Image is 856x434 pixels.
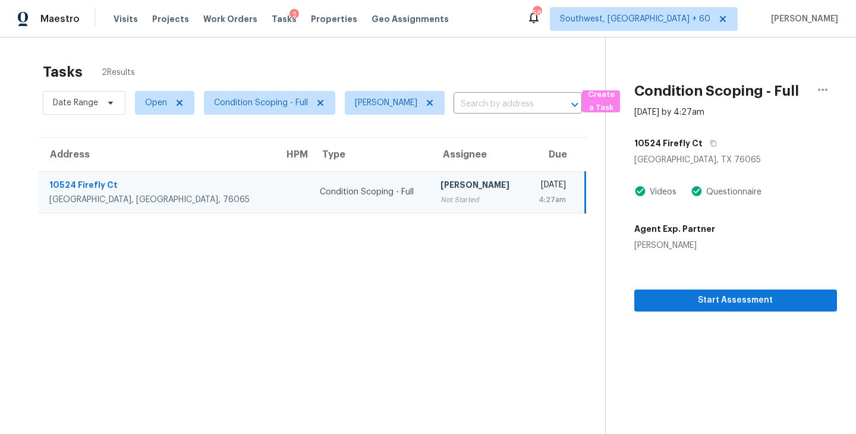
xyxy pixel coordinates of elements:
h2: Tasks [43,66,83,78]
div: Condition Scoping - Full [320,186,421,198]
span: Southwest, [GEOGRAPHIC_DATA] + 60 [560,13,710,25]
span: Start Assessment [644,293,827,308]
span: Properties [311,13,357,25]
span: [PERSON_NAME] [766,13,838,25]
button: Start Assessment [634,290,837,312]
div: [GEOGRAPHIC_DATA], TX 76065 [634,154,837,166]
span: [PERSON_NAME] [355,97,417,109]
div: 589 [533,7,541,19]
button: Create a Task [582,90,620,112]
div: 10524 Firefly Ct [49,179,265,194]
th: Address [38,138,275,171]
th: Type [310,138,431,171]
h5: Agent Exp. Partner [634,223,715,235]
input: Search by address [454,95,549,114]
span: Tasks [272,15,297,23]
img: Artifact Present Icon [634,185,646,197]
div: [GEOGRAPHIC_DATA], [GEOGRAPHIC_DATA], 76065 [49,194,265,206]
span: Open [145,97,167,109]
button: Copy Address [703,133,719,154]
th: HPM [275,138,310,171]
div: Videos [646,186,676,198]
div: Questionnaire [703,186,761,198]
span: Date Range [53,97,98,109]
h5: 10524 Firefly Ct [634,137,703,149]
span: Work Orders [203,13,257,25]
div: [PERSON_NAME] [440,179,515,194]
span: Projects [152,13,189,25]
h2: Condition Scoping - Full [634,85,799,97]
div: 2 [289,9,299,21]
div: [DATE] by 4:27am [634,106,704,118]
th: Assignee [431,138,525,171]
div: Not Started [440,194,515,206]
button: Open [567,96,583,113]
div: 4:27am [534,194,566,206]
span: Geo Assignments [372,13,449,25]
div: [DATE] [534,179,566,194]
img: Artifact Present Icon [691,185,703,197]
div: [PERSON_NAME] [634,240,715,251]
span: Condition Scoping - Full [214,97,308,109]
span: Create a Task [588,88,614,115]
span: Maestro [40,13,80,25]
span: 2 Results [102,67,135,78]
span: Visits [114,13,138,25]
th: Due [525,138,585,171]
